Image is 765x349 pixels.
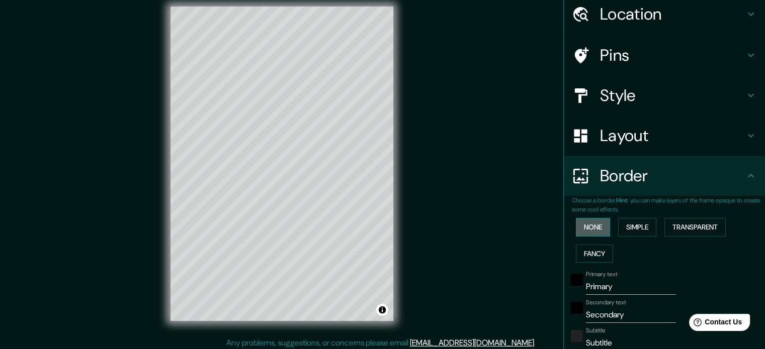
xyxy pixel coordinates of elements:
label: Secondary text [586,298,626,307]
h4: Style [600,85,745,105]
button: Simple [618,218,656,237]
label: Subtitle [586,326,606,335]
label: Primary text [586,270,617,279]
button: black [571,302,583,314]
div: Style [564,75,765,115]
button: Transparent [664,218,726,237]
a: [EMAIL_ADDRESS][DOMAIN_NAME] [410,337,534,348]
h4: Location [600,4,745,24]
button: Fancy [576,245,613,263]
div: . [536,337,537,349]
div: Border [564,156,765,196]
button: black [571,274,583,286]
h4: Pins [600,45,745,65]
div: Pins [564,35,765,75]
p: Any problems, suggestions, or concerns please email . [226,337,536,349]
button: color-222222 [571,330,583,342]
p: Choose a border. : you can make layers of the frame opaque to create some cool effects. [572,196,765,214]
button: Toggle attribution [376,304,388,316]
iframe: Help widget launcher [675,310,754,338]
h4: Border [600,166,745,186]
div: . [537,337,539,349]
button: None [576,218,610,237]
h4: Layout [600,126,745,146]
div: Layout [564,115,765,156]
b: Hint [616,196,628,204]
